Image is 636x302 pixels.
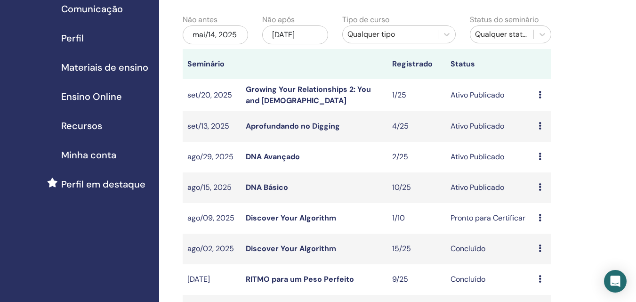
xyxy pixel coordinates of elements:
[446,142,533,172] td: Ativo Publicado
[387,172,446,203] td: 10/25
[61,2,123,16] span: Comunicação
[183,25,248,44] div: mai/14, 2025
[604,270,627,293] div: Open Intercom Messenger
[446,203,533,234] td: Pronto para Certificar
[446,264,533,295] td: Concluído
[61,119,102,133] span: Recursos
[61,31,84,45] span: Perfil
[387,142,446,172] td: 2/25
[61,148,116,162] span: Minha conta
[342,14,389,25] label: Tipo de curso
[446,111,533,142] td: Ativo Publicado
[387,49,446,79] th: Registrado
[183,234,241,264] td: ago/02, 2025
[475,29,529,40] div: Qualquer status
[183,79,241,111] td: set/20, 2025
[183,111,241,142] td: set/13, 2025
[246,244,336,253] a: Discover Your Algorithm
[387,79,446,111] td: 1/25
[262,14,295,25] label: Não após
[387,203,446,234] td: 1/10
[446,79,533,111] td: Ativo Publicado
[61,60,148,74] span: Materiais de ensino
[246,121,340,131] a: Aprofundando no Digging
[246,182,288,192] a: DNA Básico
[183,172,241,203] td: ago/15, 2025
[347,29,433,40] div: Qualquer tipo
[183,14,217,25] label: Não antes
[246,274,354,284] a: RITMO para um Peso Perfeito
[183,142,241,172] td: ago/29, 2025
[387,234,446,264] td: 15/25
[387,264,446,295] td: 9/25
[183,264,241,295] td: [DATE]
[183,203,241,234] td: ago/09, 2025
[246,152,300,162] a: DNA Avançado
[183,49,241,79] th: Seminário
[446,234,533,264] td: Concluído
[246,84,371,106] a: Growing Your Relationships 2: You and [DEMOGRAPHIC_DATA]
[387,111,446,142] td: 4/25
[446,49,533,79] th: Status
[470,14,539,25] label: Status do seminário
[446,172,533,203] td: Ativo Publicado
[61,90,122,104] span: Ensino Online
[61,177,145,191] span: Perfil em destaque
[246,213,336,223] a: Discover Your Algorithm
[262,25,328,44] div: [DATE]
